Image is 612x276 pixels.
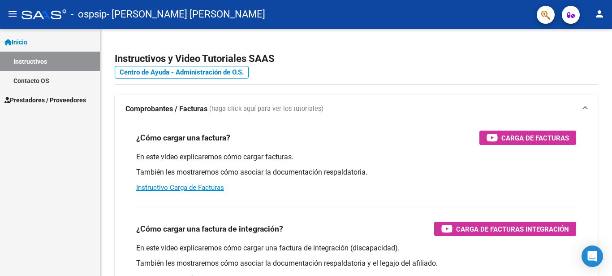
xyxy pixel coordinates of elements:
[115,95,598,123] mat-expansion-panel-header: Comprobantes / Facturas (haga click aquí para ver los tutoriales)
[115,66,249,79] a: Centro de Ayuda - Administración de O.S.
[456,223,569,235] span: Carga de Facturas Integración
[594,9,605,19] mat-icon: person
[107,4,265,24] span: - [PERSON_NAME] [PERSON_NAME]
[136,152,576,162] p: En este video explicaremos cómo cargar facturas.
[125,104,207,114] strong: Comprobantes / Facturas
[136,131,230,144] h3: ¿Cómo cargar una factura?
[582,245,603,267] div: Open Intercom Messenger
[136,167,576,177] p: También les mostraremos cómo asociar la documentación respaldatoria.
[71,4,107,24] span: - ospsip
[209,104,323,114] span: (haga click aquí para ver los tutoriales)
[7,9,18,19] mat-icon: menu
[4,37,27,47] span: Inicio
[136,184,224,192] a: Instructivo Carga de Facturas
[479,131,576,145] button: Carga de Facturas
[434,222,576,236] button: Carga de Facturas Integración
[4,95,86,105] span: Prestadores / Proveedores
[115,50,598,67] h2: Instructivos y Video Tutoriales SAAS
[136,243,576,253] p: En este video explicaremos cómo cargar una factura de integración (discapacidad).
[501,132,569,144] span: Carga de Facturas
[136,223,283,235] h3: ¿Cómo cargar una factura de integración?
[136,258,576,268] p: También les mostraremos cómo asociar la documentación respaldatoria y el legajo del afiliado.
